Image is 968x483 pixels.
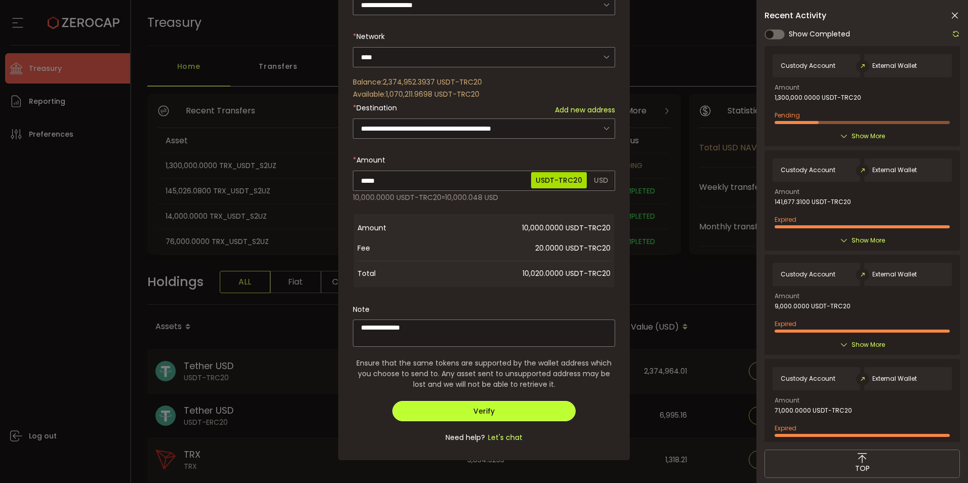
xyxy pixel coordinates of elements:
span: External Wallet [872,62,917,69]
span: Show More [852,340,885,350]
span: Total [357,263,438,284]
span: TOP [855,463,870,474]
span: 10,000.0000 USDT-TRC20 [438,218,611,238]
span: 10,000.0000 USDT-TRC20 [353,192,441,203]
span: Custody Account [781,271,835,278]
span: Ensure that the same tokens are supported by the wallet address which you choose to send to. Any ... [353,358,615,390]
span: Show More [852,131,885,141]
span: Amount [357,218,438,238]
span: 1,300,000.0000 USDT-TRC20 [775,94,861,101]
span: Expired [775,424,796,432]
span: Amount [775,293,799,299]
span: 71,000.0000 USDT-TRC20 [775,407,852,414]
span: Show Completed [789,29,850,39]
span: Show More [852,235,885,246]
span: Amount [356,155,385,165]
span: USD [589,172,613,188]
span: Custody Account [781,62,835,69]
span: Fee [357,238,438,258]
span: 10,000.048 USD [445,192,498,203]
label: Note [353,304,370,314]
span: Recent Activity [764,12,826,20]
span: Custody Account [781,375,835,382]
span: Let's chat [485,432,522,443]
span: Expired [775,215,796,224]
span: Amount [775,397,799,404]
span: 141,677.3100 USDT-TRC20 [775,198,851,206]
span: Custody Account [781,167,835,174]
span: External Wallet [872,167,917,174]
iframe: Chat Widget [917,434,968,483]
span: Amount [775,189,799,195]
span: 20.0000 USDT-TRC20 [438,238,611,258]
span: Verify [473,406,495,416]
span: Amount [775,85,799,91]
span: Destination [356,103,397,113]
span: 10,020.0000 USDT-TRC20 [438,263,611,284]
span: Pending [775,111,800,119]
span: 1,070,211.9698 USDT-TRC20 [386,89,479,99]
span: 9,000.0000 USDT-TRC20 [775,303,851,310]
span: External Wallet [872,271,917,278]
span: Available: [353,89,386,99]
button: Verify [392,401,576,421]
span: ≈ [441,192,445,203]
span: USDT-TRC20 [531,172,587,188]
span: Add new address [555,105,615,115]
span: External Wallet [872,375,917,382]
span: Need help? [446,432,485,443]
span: Expired [775,319,796,328]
